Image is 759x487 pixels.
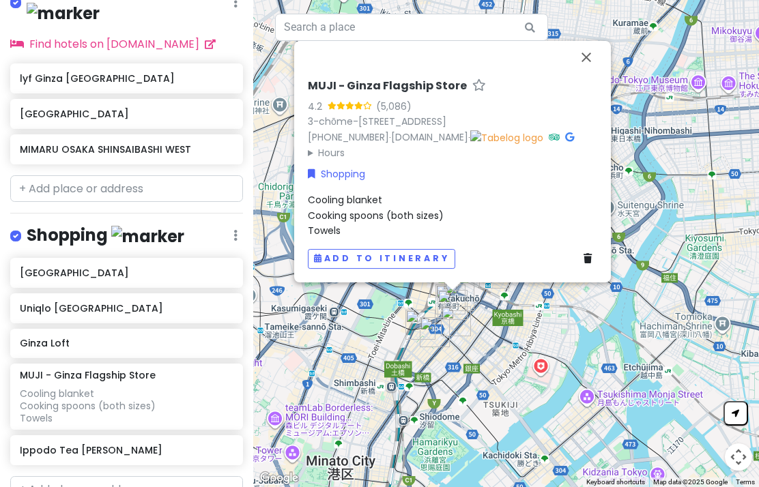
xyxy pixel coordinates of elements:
h6: MIMARU OSAKA SHINSAIBASHI WEST [20,143,233,156]
button: Add to itinerary [308,249,455,269]
button: Close [570,41,603,74]
h6: Uniqlo [GEOGRAPHIC_DATA] [20,302,233,314]
summary: Hours [308,145,597,160]
div: Ginza Kagari - Soba [400,304,441,345]
img: Google [257,469,302,487]
div: (5,086) [376,99,412,114]
h6: Ginza Loft [20,337,233,349]
img: Tabelog [470,130,543,145]
h4: Shopping [27,224,184,247]
button: Keyboard shortcuts [586,477,645,487]
img: marker [27,3,100,24]
a: 3-chōme-[STREET_ADDRESS] [308,115,446,128]
a: Shopping [308,166,365,181]
h6: MUJI - Ginza Flagship Store [308,79,467,93]
span: Cooling blanket Cooking spoons (both sizes) Towels [308,193,444,237]
div: · · [308,79,597,161]
i: Google Maps [565,132,574,142]
a: Terms (opens in new tab) [736,478,755,486]
h6: MUJI - Ginza Flagship Store [20,369,156,381]
div: 4.2 [308,99,328,114]
a: [DOMAIN_NAME] [391,130,468,144]
div: Ippodo Tea Ginza Mitsukoshi [435,301,476,342]
h6: lyf Ginza [GEOGRAPHIC_DATA] [20,72,233,85]
div: MUJI - Ginza Flagship Store [432,284,473,325]
a: Star place [472,79,486,93]
div: Dover Street Market Ginza [414,312,455,353]
span: Map data ©2025 Google [653,478,728,486]
a: Find hotels on [DOMAIN_NAME] [10,36,216,52]
i: Tripadvisor [549,132,560,142]
div: Uniqlo Tokyo [430,279,471,320]
div: Cooling blanket Cooking spoons (both sizes) Towels [20,387,233,425]
h6: [GEOGRAPHIC_DATA] [20,267,233,279]
a: Open this area in Google Maps (opens a new window) [257,469,302,487]
h6: [GEOGRAPHIC_DATA] [20,108,233,120]
a: Delete place [584,252,597,267]
h6: Ippodo Tea [PERSON_NAME] [20,444,233,456]
input: Search a place [275,14,548,41]
img: marker [111,226,184,247]
input: + Add place or address [10,175,243,203]
a: [PHONE_NUMBER] [308,130,389,144]
button: Map camera controls [725,443,752,471]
